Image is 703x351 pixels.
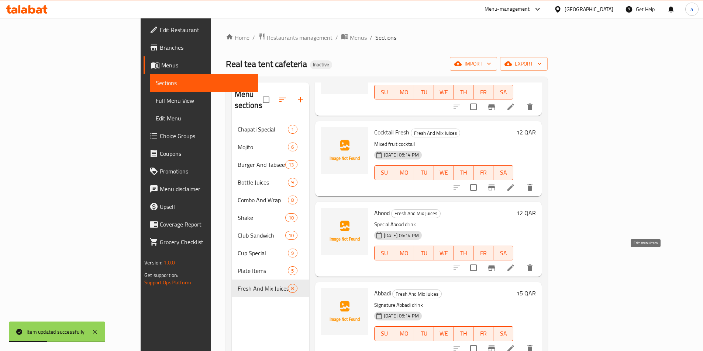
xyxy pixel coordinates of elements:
span: Cocktail Fresh [374,127,409,138]
span: Fresh And Mix Juices [392,209,440,218]
span: Promotions [160,167,252,176]
button: FR [473,85,493,99]
span: WE [437,87,451,98]
span: 10 [286,214,297,221]
div: Plate Items5 [232,262,309,280]
button: import [450,57,497,71]
div: Item updated successfully [27,328,85,336]
span: Club Sandwich [238,231,286,240]
span: export [506,59,542,69]
span: FR [476,248,490,259]
button: SU [374,165,394,180]
button: delete [521,98,539,116]
a: Menus [341,33,367,42]
img: Abood [321,208,368,255]
div: items [285,231,297,240]
div: Burger And Tabseera [238,160,286,169]
div: items [285,213,297,222]
span: SU [378,167,392,178]
span: Abood [374,207,390,218]
span: MO [397,87,411,98]
span: Select all sections [258,92,274,108]
div: Fresh And Mix Juices [392,289,442,298]
li: / [370,33,372,42]
span: import [456,59,491,69]
div: items [288,284,297,293]
button: TU [414,246,434,260]
button: delete [521,259,539,277]
span: TU [417,328,431,339]
nav: breadcrumb [226,33,548,42]
span: MO [397,328,411,339]
span: Version: [144,258,162,267]
div: Bottle Juices9 [232,173,309,191]
button: WE [434,85,454,99]
span: Real tea tent cafeteria [226,56,307,72]
span: Upsell [160,202,252,211]
button: SA [493,246,513,260]
span: FR [476,87,490,98]
div: Combo And Wrap8 [232,191,309,209]
h6: 12 QAR [516,127,536,137]
a: Edit Restaurant [144,21,258,39]
span: TU [417,248,431,259]
span: Select to update [466,99,481,115]
div: Inactive [310,60,332,69]
span: Inactive [310,62,332,68]
span: Fresh And Mix Juices [238,284,288,293]
nav: Menu sections [232,117,309,300]
span: 8 [288,197,297,204]
span: Chapati Special [238,125,288,134]
span: 1 [288,126,297,133]
a: Promotions [144,162,258,180]
span: TU [417,87,431,98]
div: Shake10 [232,209,309,227]
button: SU [374,326,394,341]
span: a [690,5,693,13]
div: items [285,160,297,169]
span: TH [457,248,471,259]
button: SA [493,85,513,99]
span: FR [476,167,490,178]
span: SA [496,167,510,178]
span: Edit Restaurant [160,25,252,34]
button: TH [454,165,474,180]
span: Cup Special [238,249,288,257]
button: SU [374,246,394,260]
button: Add section [292,91,309,109]
p: Signature Abbadi drink [374,301,513,310]
span: SA [496,328,510,339]
p: Mixed fruit cocktail [374,140,513,149]
div: [GEOGRAPHIC_DATA] [565,5,613,13]
button: SA [493,165,513,180]
div: Fresh And Mix Juices8 [232,280,309,297]
button: Branch-specific-item [483,98,500,116]
span: Full Menu View [156,96,252,105]
button: TU [414,85,434,99]
span: Fresh And Mix Juices [411,129,460,137]
button: SA [493,326,513,341]
span: Plate Items [238,266,288,275]
span: Select to update [466,180,481,195]
img: Abbadi [321,288,368,335]
a: Edit Menu [150,109,258,127]
a: Full Menu View [150,92,258,109]
span: WE [437,167,451,178]
a: Edit menu item [506,102,515,111]
span: 10 [286,232,297,239]
span: Shake [238,213,286,222]
span: 9 [288,179,297,186]
div: items [288,266,297,275]
a: Coupons [144,145,258,162]
div: Bottle Juices [238,178,288,187]
a: Choice Groups [144,127,258,145]
button: Branch-specific-item [483,179,500,196]
span: SU [378,328,392,339]
a: Upsell [144,198,258,215]
button: TH [454,326,474,341]
span: Sections [156,78,252,87]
